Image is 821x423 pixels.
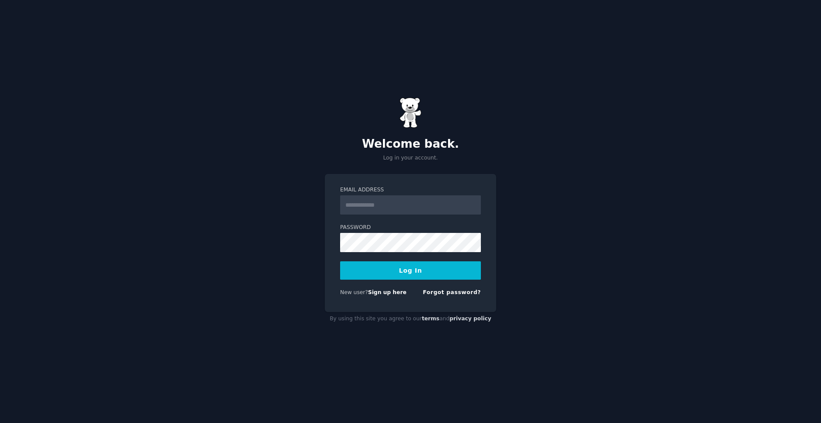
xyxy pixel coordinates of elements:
label: Email Address [340,186,481,194]
label: Password [340,224,481,232]
a: terms [422,316,439,322]
p: Log in your account. [325,154,496,162]
a: privacy policy [449,316,491,322]
button: Log In [340,261,481,280]
a: Sign up here [368,289,407,295]
div: By using this site you agree to our and [325,312,496,326]
h2: Welcome back. [325,137,496,151]
a: Forgot password? [423,289,481,295]
img: Gummy Bear [400,97,421,128]
span: New user? [340,289,368,295]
